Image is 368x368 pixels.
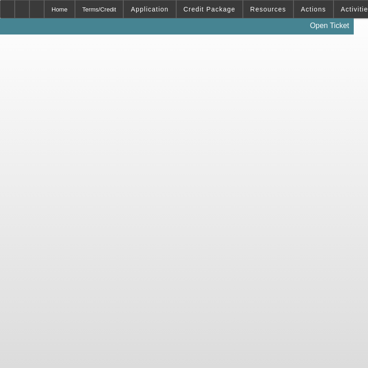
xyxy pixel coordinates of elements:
[184,6,236,13] span: Credit Package
[177,0,242,18] button: Credit Package
[306,18,353,34] a: Open Ticket
[301,6,326,13] span: Actions
[250,6,286,13] span: Resources
[294,0,333,18] button: Actions
[124,0,175,18] button: Application
[131,6,168,13] span: Application
[243,0,293,18] button: Resources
